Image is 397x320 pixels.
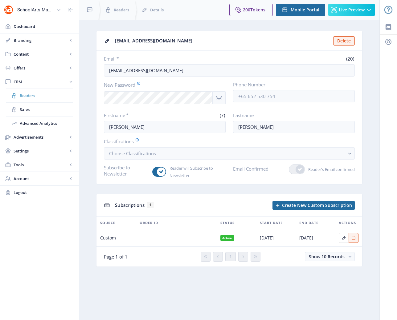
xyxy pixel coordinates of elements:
span: Reader will Subscribe to Newsletter [166,164,226,179]
span: Offers [14,65,68,71]
span: Tokens [250,7,265,13]
nb-icon: Show password [213,91,226,104]
button: 200Tokens [229,4,273,16]
span: Readers [20,93,73,99]
span: Subscriptions [115,202,145,208]
span: Page 1 of 1 [104,254,128,260]
label: New Password [104,81,221,88]
span: End Date [299,219,318,227]
a: Edit page [339,234,349,240]
input: +65 652 530 754 [233,90,355,102]
span: Mobile Portal [291,7,319,12]
span: Readers [114,7,129,13]
a: Sales [6,103,73,116]
label: Classifications [104,138,350,145]
span: Order ID [140,219,158,227]
span: Start Date [260,219,283,227]
button: Live Preview [328,4,375,16]
a: Readers [6,89,73,102]
span: Custom [100,234,116,242]
span: Sales [20,106,73,113]
button: Choose Classifications [104,147,355,160]
label: Email Confirmed [233,164,268,173]
button: Delete [333,36,355,45]
span: [DATE] [299,234,313,242]
a: Advanced Analytics [6,117,73,130]
button: 1 [225,252,236,261]
span: Tools [14,162,68,168]
button: Show 10 Records [305,252,355,261]
label: Phone Number [233,81,350,88]
app-collection-view: Subscriptions [96,194,362,267]
div: [EMAIL_ADDRESS][DOMAIN_NAME] [115,36,329,45]
span: CRM [14,79,68,85]
button: Create New Custom Subscription [272,201,355,210]
span: Source [100,219,115,227]
a: Edit page [349,234,358,240]
span: Branding [14,37,68,43]
span: Choose Classifications [109,150,156,156]
label: Subscribe to Newsletter [104,164,147,177]
span: Advertisements [14,134,68,140]
span: Dashboard [14,23,74,30]
span: Details [150,7,164,13]
span: Settings [14,148,68,154]
img: properties.app_icon.png [4,5,14,15]
label: Lastname [233,112,350,118]
span: Live Preview [339,7,365,12]
span: Status [220,219,235,227]
span: Reader's Email confirmed [305,166,355,173]
label: Firstname [104,112,162,118]
input: Enter reader’s lastname [233,121,355,133]
span: Actions [339,219,356,227]
span: Show 10 Records [309,254,345,259]
span: [DATE] [260,234,274,242]
input: Enter reader’s firstname [104,121,226,133]
span: Advanced Analytics [20,120,73,126]
button: Mobile Portal [276,4,325,16]
span: Logout [14,189,74,196]
span: Create New Custom Subscription [282,203,352,208]
a: New page [269,201,355,210]
span: (20) [345,56,355,62]
span: (7) [219,112,226,118]
label: Email [104,56,227,62]
span: Content [14,51,68,57]
div: SchoolArts Magazine [17,3,54,17]
span: 1 [229,254,232,259]
nb-badge: Active [220,235,234,241]
input: Enter reader’s email [104,64,355,77]
span: 1 [147,202,153,208]
span: Account [14,176,68,182]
